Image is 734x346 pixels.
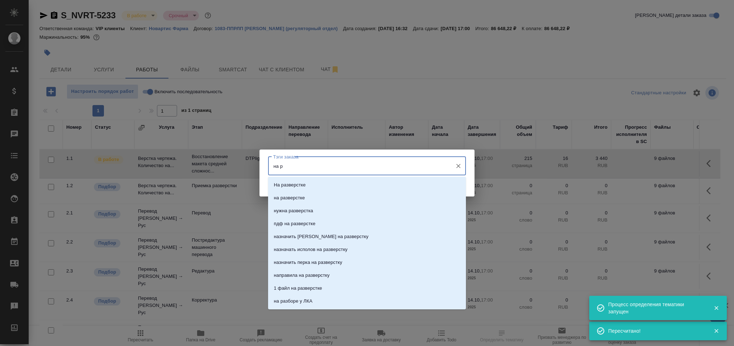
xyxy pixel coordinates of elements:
[274,285,322,292] p: 1 файл на разверстке
[709,328,724,334] button: Закрыть
[608,301,703,315] div: Процесс определения тематики запущен
[274,246,348,253] p: назначать исполов на разверстку
[274,220,315,227] p: пдф на разверстке
[709,305,724,311] button: Закрыть
[274,298,313,305] p: на разборе у ЛКА
[274,207,313,214] p: нужна разверстка
[608,327,703,335] div: Пересчитано!
[274,181,306,189] p: На разверстке
[274,272,330,279] p: направила на разверстку
[274,194,305,202] p: на разверстке
[274,233,368,240] p: назначить [PERSON_NAME] на разверстку
[453,161,463,171] button: Очистить
[274,259,342,266] p: назначить перка на разверстку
